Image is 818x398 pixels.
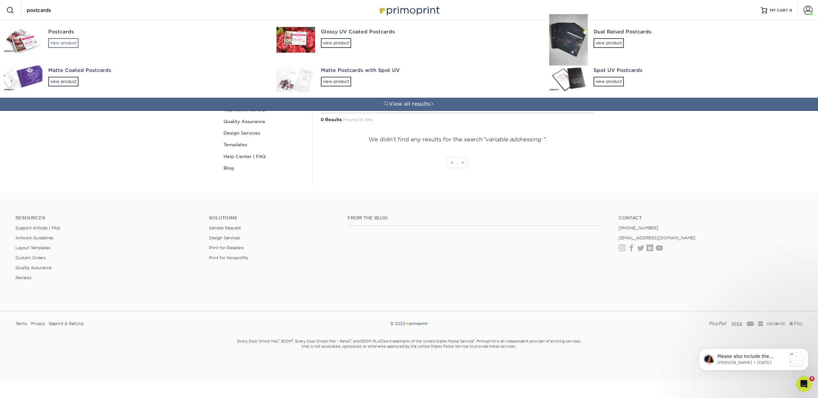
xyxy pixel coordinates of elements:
[321,38,351,48] div: view product
[321,28,538,36] div: Glossy UV Coated Postcards
[15,255,46,260] a: Custom Orders
[15,275,32,280] a: Reviews
[48,77,78,86] div: view product
[809,376,814,381] span: 8
[4,27,42,53] img: Postcards
[545,59,818,98] a: Spot UV Postcardsview product
[789,8,792,13] span: 0
[15,319,27,329] a: Terms
[292,339,293,342] sup: ®
[49,319,83,329] a: Reprint & Refund
[594,28,810,36] div: Dual Raised Postcards
[273,59,545,98] a: Matte Postcards with Spot UVview product
[221,127,308,139] a: Design Services
[594,38,624,48] div: view product
[594,77,624,86] div: view product
[483,136,545,143] em: "variable addressing "
[277,65,315,92] img: Matte Postcards with Spot UV
[689,336,818,381] iframe: Intercom notifications message
[770,8,788,13] span: MY CART
[15,215,199,221] h4: Resources
[619,215,803,221] a: Contact
[26,6,89,14] input: SEARCH PRODUCTS.....
[48,28,265,36] div: Postcards
[209,255,248,260] a: Print for Nonprofits
[594,67,810,74] div: Spot UV Postcards
[382,339,383,342] sup: ®
[278,339,279,342] sup: ®
[549,66,588,91] img: Spot UV Postcards
[348,215,601,221] h4: From the Blog
[377,3,441,17] img: Primoprint
[549,14,588,66] img: Dual Raised Postcards
[273,21,545,59] a: Glossy UV Coated Postcardsview product
[796,376,812,392] iframe: Intercom live chat
[15,245,50,250] a: Layout Templates
[350,339,351,342] sup: ®
[321,117,342,122] strong: 0 Results
[221,151,308,162] a: Help Center | FAQ
[321,136,594,144] p: We didn't find any results for the search .
[15,226,60,230] a: Support Articles | FAQ
[405,321,428,326] img: Primoprint
[221,336,597,365] small: Every Door Direct Mail , EDDM , Every Door Direct Mail – Retail , and EDDM PLUS are trademarks of...
[321,77,351,86] div: view product
[15,265,51,270] a: Quality Assurance
[221,162,308,174] a: Blog
[321,67,538,74] div: Matte Postcards with Spot UV
[343,117,373,122] span: Found in 1ms
[4,66,42,91] img: Matte Coated Postcards
[209,245,244,250] a: Print for Resellers
[474,339,475,342] sup: ®
[619,226,659,230] a: [PHONE_NUMBER]
[221,116,308,127] a: Quality Assurance
[221,139,308,150] a: Templates
[545,21,818,59] a: Dual Raised Postcardsview product
[15,235,53,240] a: Artwork Guidelines
[209,235,240,240] a: Design Services
[619,235,695,240] a: [EMAIL_ADDRESS][DOMAIN_NAME]
[209,226,241,230] a: Sample Request
[31,319,45,329] a: Privacy
[209,215,338,221] h4: Solutions
[276,319,542,329] div: © 2025
[48,67,265,74] div: Matte Coated Postcards
[48,38,78,48] div: view product
[277,27,315,53] img: Glossy UV Coated Postcards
